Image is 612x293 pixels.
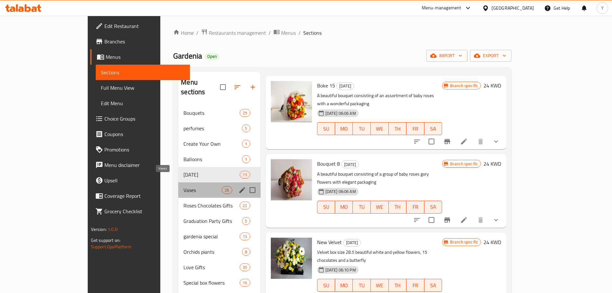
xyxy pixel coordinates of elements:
[242,124,250,132] div: items
[242,218,250,224] span: 5
[101,69,185,76] span: Sections
[196,29,199,37] li: /
[181,78,220,97] h2: Menu sections
[104,177,185,184] span: Upsell
[320,124,333,133] span: SU
[104,22,185,30] span: Edit Restaurant
[104,38,185,45] span: Branches
[178,136,260,151] div: Create Your Own1
[492,216,500,224] svg: Show Choices
[406,122,424,135] button: FR
[178,260,260,275] div: Love Gifts35
[335,279,353,292] button: MO
[178,121,260,136] div: perfumes5
[320,202,333,212] span: SU
[317,81,335,90] span: Boke 15
[240,264,250,270] span: 35
[475,52,506,60] span: export
[427,281,440,290] span: SA
[426,50,467,62] button: import
[242,141,250,147] span: 1
[473,212,488,228] button: delete
[240,202,250,209] div: items
[183,233,240,240] span: gardenia special
[90,34,190,49] a: Branches
[424,201,442,214] button: SA
[96,96,190,111] a: Edit Menu
[183,124,242,132] span: perfumes
[317,159,340,169] span: Bouquet 8
[237,185,247,195] button: edit
[178,213,260,229] div: Graduation Party Gifts5
[242,217,250,225] div: items
[205,53,219,60] div: Open
[240,109,250,117] div: items
[353,201,371,214] button: TU
[448,161,481,167] span: Branch specific
[104,115,185,123] span: Choice Groups
[240,280,250,286] span: 16
[389,122,407,135] button: TH
[317,92,442,108] p: A beautiful bouquet consisting of an assortment of baby roses with a wonderful packaging
[483,159,501,168] h6: 24 KWD
[183,217,242,225] span: Graduation Party Gifts
[183,202,240,209] span: Roses Chocolates Gifts
[240,263,250,271] div: items
[271,81,312,122] img: Boke 15
[470,50,511,62] button: export
[96,80,190,96] a: Full Menu View
[488,134,504,149] button: show more
[409,124,422,133] span: FR
[492,5,534,12] div: [GEOGRAPHIC_DATA]
[483,238,501,247] h6: 24 KWD
[101,84,185,92] span: Full Menu View
[183,171,240,179] div: Father's Day
[406,279,424,292] button: FR
[317,237,342,247] span: New Velvet
[271,159,312,200] img: Bouquet 8
[240,279,250,287] div: items
[173,29,511,37] nav: breadcrumb
[96,65,190,80] a: Sections
[183,109,240,117] span: Bouquets
[409,134,425,149] button: sort-choices
[424,122,442,135] button: SA
[323,110,359,116] span: [DATE] 06:06 AM
[183,248,242,256] div: Orchids piants
[91,225,107,233] span: Version:
[431,52,462,60] span: import
[601,5,604,12] span: Y
[108,225,118,233] span: 1.0.0
[271,238,312,279] img: New Velvet
[298,29,301,37] li: /
[242,125,250,132] span: 5
[391,202,404,212] span: TH
[427,124,440,133] span: SA
[335,201,353,214] button: MO
[205,54,219,59] span: Open
[448,239,481,245] span: Branch specific
[183,140,242,148] span: Create Your Own
[317,122,335,135] button: SU
[371,201,389,214] button: WE
[409,212,425,228] button: sort-choices
[317,201,335,214] button: SU
[183,186,222,194] span: Vases
[425,213,438,227] span: Select to update
[338,202,350,212] span: MO
[178,198,260,213] div: Roses Chocolates Gifts22
[183,279,240,287] span: Special box flowers
[90,188,190,204] a: Coverage Report
[104,146,185,153] span: Promotions
[281,29,296,37] span: Menus
[439,212,455,228] button: Branch-specific-item
[425,135,438,148] span: Select to update
[90,142,190,157] a: Promotions
[409,202,422,212] span: FR
[323,188,359,195] span: [DATE] 06:06 AM
[355,124,368,133] span: TU
[391,124,404,133] span: TH
[242,249,250,255] span: 8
